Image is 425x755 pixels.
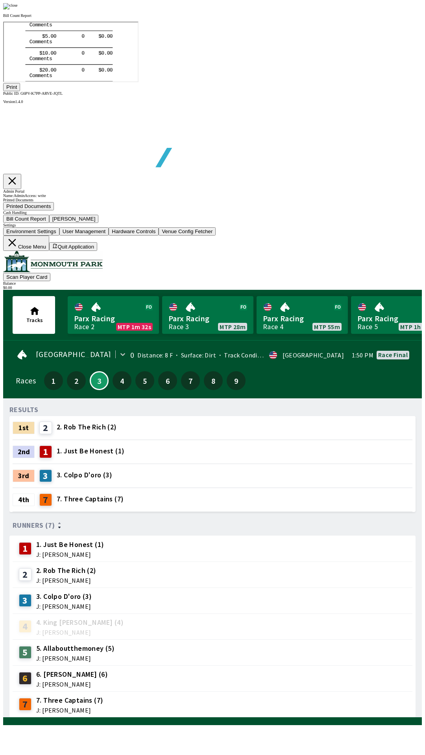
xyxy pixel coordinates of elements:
[162,296,253,334] a: Parx RacingRace 3MTP 28m
[57,422,117,432] span: 2. Rob The Rich (2)
[36,577,96,584] span: J: [PERSON_NAME]
[90,371,109,390] button: 3
[37,50,40,56] tspan: e
[3,198,422,202] div: Printed Documents
[46,378,61,383] span: 1
[19,568,31,581] div: 2
[44,45,47,51] tspan: .
[98,28,101,34] tspan: 0
[31,50,34,56] tspan: m
[57,470,112,480] span: 3. Colpo D'oro (3)
[68,296,159,334] a: Parx RacingRace 2MTP 1m 32s
[130,352,134,358] div: 0
[183,378,198,383] span: 7
[36,695,103,705] span: 7. Three Captains (7)
[3,273,50,281] button: Scan Player Card
[263,313,342,324] span: Parx Racing
[78,28,81,34] tspan: 0
[13,521,412,529] div: Runners (7)
[94,28,98,34] tspan: $
[31,34,34,40] tspan: m
[47,45,50,51] tspan: 0
[229,378,244,383] span: 9
[74,324,94,330] div: Race 2
[106,45,109,51] tspan: 0
[100,28,103,34] tspan: .
[103,28,106,34] tspan: 0
[41,45,44,51] tspan: 0
[283,352,344,358] div: [GEOGRAPHIC_DATA]
[26,317,43,324] span: Tracks
[378,352,408,358] div: Race final
[39,446,52,458] div: 1
[16,377,36,384] div: Races
[47,28,50,34] tspan: 0
[263,324,283,330] div: Race 4
[74,313,153,324] span: Parx Racing
[50,28,53,34] tspan: 0
[118,324,151,330] span: MTP 1m 32s
[9,407,39,413] div: RESULTS
[50,45,53,51] tspan: 0
[173,351,216,359] span: Surface: Dirt
[19,542,31,555] div: 1
[37,34,40,40] tspan: e
[3,193,422,198] div: Name: Admin Access: write
[227,371,246,390] button: 9
[36,629,124,635] span: J: [PERSON_NAME]
[109,227,159,236] button: Hardware Controls
[106,28,109,34] tspan: 0
[57,494,124,504] span: 7. Three Captains (7)
[13,296,55,334] button: Tracks
[49,215,99,223] button: [PERSON_NAME]
[3,22,139,82] iframe: ReportvIEWER
[13,494,35,506] div: 4th
[44,28,47,34] tspan: .
[38,45,41,51] tspan: 2
[113,371,131,390] button: 4
[3,215,49,223] button: Bill Count Report
[42,34,46,40] tspan: t
[36,643,115,654] span: 5. Allaboutthemoney (5)
[38,28,41,34] tspan: 1
[57,446,124,456] span: 1. Just Be Honest (1)
[39,470,52,482] div: 3
[137,351,173,359] span: Distance: 8 F
[36,681,108,687] span: J: [PERSON_NAME]
[36,603,92,610] span: J: [PERSON_NAME]
[3,99,422,104] div: Version 1.4.0
[13,522,55,528] span: Runners (7)
[3,3,18,9] img: close
[168,313,247,324] span: Parx Racing
[204,371,223,390] button: 8
[36,655,115,661] span: J: [PERSON_NAME]
[36,551,104,558] span: J: [PERSON_NAME]
[36,617,124,628] span: 4. King [PERSON_NAME] (4)
[206,378,221,383] span: 8
[158,371,177,390] button: 6
[3,210,422,215] div: Cash Handling
[3,189,422,193] div: Admin Portal
[216,351,289,359] span: Track Condition: Heavy
[36,669,108,679] span: 6. [PERSON_NAME] (6)
[159,227,216,236] button: Venue Config Fetcher
[3,227,59,236] button: Environment Settings
[39,422,52,434] div: 2
[13,422,35,434] div: 1st
[42,50,46,56] tspan: t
